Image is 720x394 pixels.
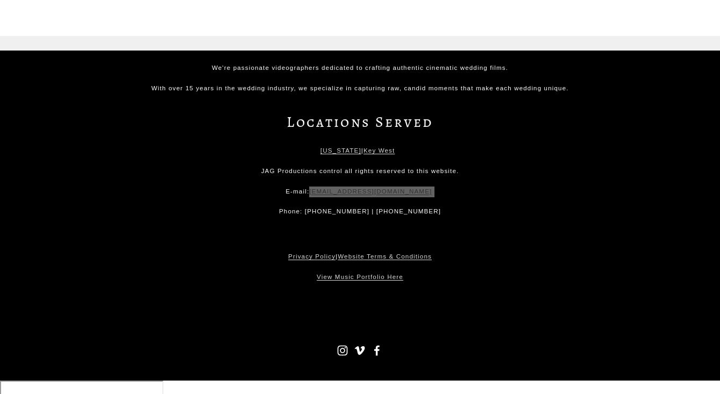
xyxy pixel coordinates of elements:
[363,146,395,156] a: Key West
[317,272,403,283] a: View Music Portfolio Here
[131,187,589,197] p: E-mail:
[354,345,365,356] a: Vimeo
[131,252,589,262] p: |
[131,206,589,217] p: Phone: [PHONE_NUMBER] | [PHONE_NUMBER]
[189,115,531,130] h3: Locations Served
[309,187,432,197] a: [EMAIL_ADDRESS][DOMAIN_NAME]
[338,252,432,262] a: Website Terms & Conditions
[131,63,589,74] p: We're passionate videographers dedicated to crafting authentic cinematic wedding films.
[337,345,348,356] a: Instagram
[372,345,382,356] a: Facebook
[288,252,336,262] a: Privacy Policy
[320,146,361,156] a: [US_STATE]
[131,83,589,94] p: With over 15 years in the wedding industry, we specialize in capturing raw, candid moments that m...
[131,146,589,156] p: |
[131,166,589,177] p: JAG Productions control all rights reserved to this website.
